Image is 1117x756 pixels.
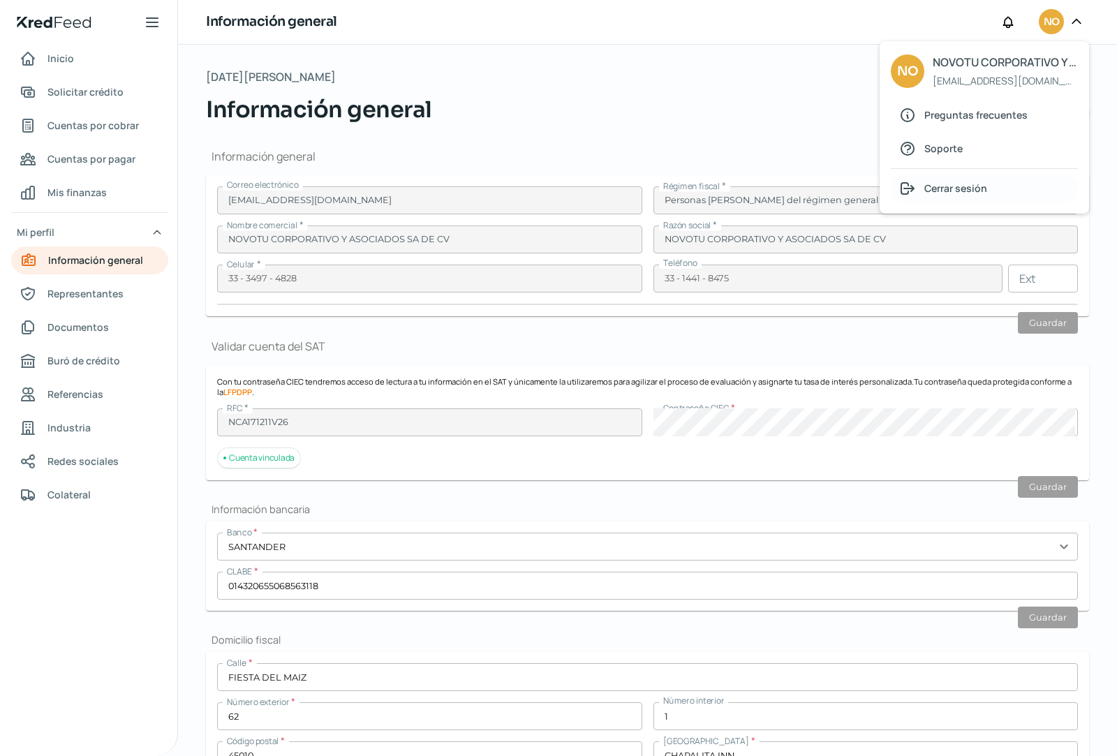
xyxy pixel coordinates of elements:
span: Información general [206,93,432,126]
span: Razón social [663,219,711,231]
span: Mi perfil [17,223,54,241]
span: Referencias [47,385,103,403]
h1: Información general [206,12,337,32]
span: Teléfono [663,257,697,269]
a: Referencias [11,380,168,408]
span: Correo electrónico [227,179,299,191]
button: Guardar [1018,476,1078,498]
h1: Información general [206,149,1089,164]
a: Documentos [11,313,168,341]
h2: Domicilio fiscal [206,633,1089,646]
a: Mis finanzas [11,179,168,207]
span: Solicitar crédito [47,83,124,101]
span: Redes sociales [47,452,119,470]
a: Información general [11,246,168,274]
div: Cuenta vinculada [217,447,301,469]
a: LFPDPP [223,387,252,397]
span: Calle [227,657,246,669]
span: CLABE [227,565,252,577]
button: Guardar [1018,312,1078,334]
span: Celular [227,258,255,270]
span: Mis finanzas [47,184,107,201]
span: Inicio [47,50,74,67]
span: NO [897,61,918,82]
a: Redes sociales [11,447,168,475]
h1: Validar cuenta del SAT [206,339,1089,354]
span: Soporte [924,140,963,157]
span: Nombre comercial [227,219,297,231]
a: Representantes [11,280,168,308]
a: Cuentas por pagar [11,145,168,173]
span: Cuentas por pagar [47,150,135,168]
span: Documentos [47,318,109,336]
span: Régimen fiscal [663,180,720,192]
span: Banco [227,526,251,538]
span: Preguntas frecuentes [924,106,1028,124]
a: Buró de crédito [11,347,168,375]
span: Contraseña CIEC [663,402,729,414]
span: NO [1044,14,1059,31]
span: Número interior [663,695,724,706]
span: RFC [227,402,242,414]
a: Industria [11,414,168,442]
span: Número exterior [227,696,289,708]
a: Cuentas por cobrar [11,112,168,140]
span: Representantes [47,285,124,302]
h2: Información bancaria [206,503,1089,516]
span: [GEOGRAPHIC_DATA] [663,735,749,747]
span: Buró de crédito [47,352,120,369]
a: Solicitar crédito [11,78,168,106]
span: Código postal [227,735,279,747]
span: Cerrar sesión [924,179,987,197]
span: Cuentas por cobrar [47,117,139,134]
button: Guardar [1018,607,1078,628]
a: Colateral [11,481,168,509]
span: Colateral [47,486,91,503]
span: [DATE][PERSON_NAME] [206,67,336,87]
span: [EMAIL_ADDRESS][DOMAIN_NAME] [933,72,1077,89]
span: Industria [47,419,91,436]
span: Información general [48,251,143,269]
p: Con tu contraseña CIEC tendremos acceso de lectura a tu información en el SAT y únicamente la uti... [217,376,1078,397]
span: NOVOTU CORPORATIVO Y ASOCIADOS SA DE CV [933,52,1077,73]
a: Inicio [11,45,168,73]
